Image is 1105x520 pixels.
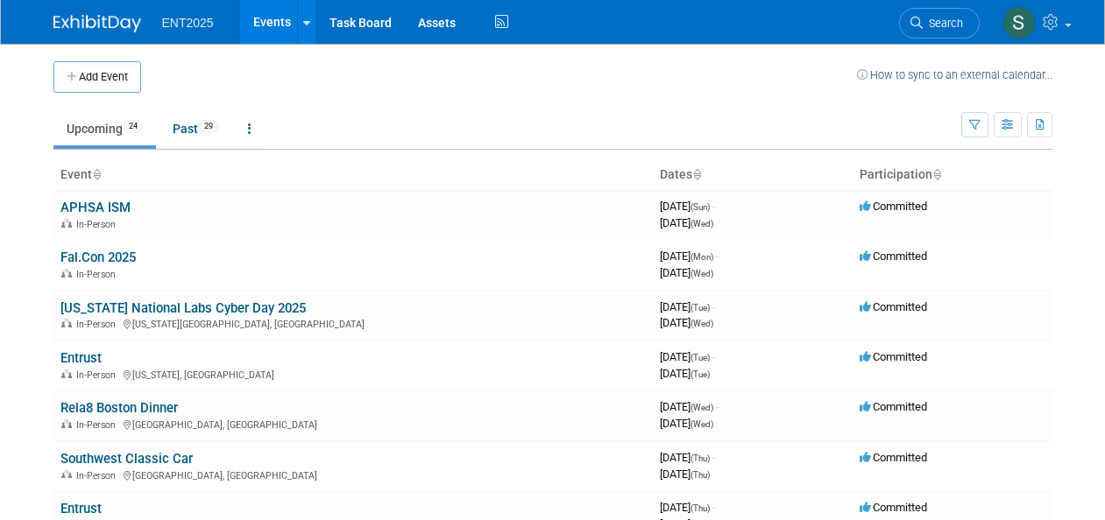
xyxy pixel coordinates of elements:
[660,417,713,430] span: [DATE]
[716,400,719,413] span: -
[712,451,715,464] span: -
[53,61,141,93] button: Add Event
[660,367,710,380] span: [DATE]
[60,467,646,481] div: [GEOGRAPHIC_DATA], [GEOGRAPHIC_DATA]
[660,266,713,279] span: [DATE]
[691,303,710,313] span: (Tue)
[691,419,713,429] span: (Wed)
[691,252,713,262] span: (Mon)
[199,120,218,133] span: 29
[691,453,710,463] span: (Thu)
[61,369,72,378] img: In-Person Event
[691,219,713,228] span: (Wed)
[860,300,927,313] span: Committed
[716,249,719,263] span: -
[932,167,941,181] a: Sort by Participation Type
[60,501,102,516] a: Entrust
[857,68,1052,81] a: How to sync to an external calendar...
[712,200,715,213] span: -
[60,367,646,381] div: [US_STATE], [GEOGRAPHIC_DATA]
[660,249,719,263] span: [DATE]
[691,202,710,212] span: (Sun)
[691,369,710,379] span: (Tue)
[61,419,72,428] img: In-Person Event
[76,319,121,330] span: In-Person
[53,112,156,145] a: Upcoming24
[660,451,715,464] span: [DATE]
[159,112,231,145] a: Past29
[162,16,214,30] span: ENT2025
[692,167,701,181] a: Sort by Start Date
[60,316,646,330] div: [US_STATE][GEOGRAPHIC_DATA], [GEOGRAPHIC_DATA]
[712,300,715,313] span: -
[691,503,710,513] span: (Thu)
[712,501,715,514] span: -
[60,451,193,467] a: Southwest Classic Car
[660,300,715,313] span: [DATE]
[60,200,131,215] a: APHSA ISM
[53,15,141,32] img: ExhibitDay
[660,501,715,514] span: [DATE]
[660,316,713,329] span: [DATE]
[76,470,121,481] span: In-Person
[61,470,72,479] img: In-Person Event
[691,470,710,480] span: (Thu)
[860,350,927,363] span: Committed
[660,467,710,481] span: [DATE]
[860,451,927,464] span: Committed
[60,400,178,416] a: Rela8 Boston Dinner
[60,417,646,431] div: [GEOGRAPHIC_DATA], [GEOGRAPHIC_DATA]
[660,350,715,363] span: [DATE]
[860,249,927,263] span: Committed
[712,350,715,363] span: -
[691,269,713,278] span: (Wed)
[660,400,719,413] span: [DATE]
[61,219,72,228] img: In-Person Event
[76,369,121,381] span: In-Person
[899,8,980,39] a: Search
[691,319,713,328] span: (Wed)
[60,350,102,366] a: Entrust
[653,160,853,190] th: Dates
[860,200,927,213] span: Committed
[76,269,121,280] span: In-Person
[76,219,121,230] span: In-Person
[61,269,72,278] img: In-Person Event
[853,160,1052,190] th: Participation
[1002,6,1036,39] img: Stephanie Silva
[61,319,72,327] img: In-Person Event
[691,403,713,412] span: (Wed)
[660,216,713,229] span: [DATE]
[860,400,927,413] span: Committed
[860,501,927,514] span: Committed
[92,167,101,181] a: Sort by Event Name
[76,419,121,431] span: In-Person
[60,249,136,265] a: Fal.Con 2025
[53,160,653,190] th: Event
[923,17,963,30] span: Search
[660,200,715,213] span: [DATE]
[60,300,306,316] a: [US_STATE] National Labs Cyber Day 2025
[691,353,710,362] span: (Tue)
[124,120,143,133] span: 24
